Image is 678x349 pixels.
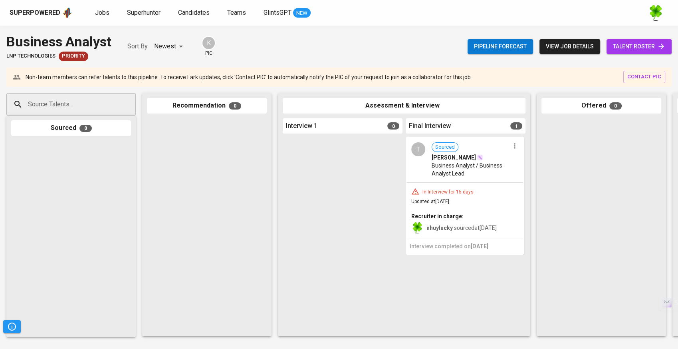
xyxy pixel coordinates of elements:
[6,52,56,60] span: LNP Technologies
[477,154,483,161] img: magic_wand.svg
[648,5,664,21] img: f9493b8c-82b8-4f41-8722-f5d69bb1b761.jpg
[474,42,527,52] span: Pipeline forecast
[79,125,92,132] span: 0
[432,154,476,162] span: [PERSON_NAME]
[426,225,497,231] span: sourced at [DATE]
[154,42,176,51] p: Newest
[131,104,133,105] button: Open
[10,7,73,19] a: Superpoweredapp logo
[127,9,161,16] span: Superhunter
[546,42,594,52] span: view job details
[607,39,672,54] a: talent roster
[293,9,311,17] span: NEW
[11,120,131,136] div: Sourced
[178,9,210,16] span: Candidates
[432,162,509,177] span: Business Analyst / Business Analyst Lead
[147,98,267,114] div: Recommendation
[227,9,246,16] span: Teams
[286,122,317,131] span: Interview 1
[541,98,661,114] div: Offered
[411,199,449,204] span: Updated at [DATE]
[419,189,477,195] div: In Interview for 15 days
[62,7,73,19] img: app logo
[411,142,425,156] div: T
[95,9,109,16] span: Jobs
[613,42,665,52] span: talent roster
[59,52,88,61] div: New Job received from Demand Team
[627,72,661,82] span: contact pic
[510,122,522,130] span: 1
[264,9,291,16] span: GlintsGPT
[127,8,162,18] a: Superhunter
[410,242,520,251] h6: Interview completed on
[202,36,216,57] div: pic
[609,102,622,110] span: 0
[539,39,600,54] button: view job details
[411,213,464,219] b: Recruiter in charge:
[10,8,60,18] div: Superpowered
[283,98,525,114] div: Assessment & Interview
[26,73,472,81] p: Non-team members can refer talents to this pipeline. To receive Lark updates, click 'Contact PIC'...
[406,137,524,255] div: TSourced[PERSON_NAME]Business Analyst / Business Analyst LeadIn Interview for 15 daysUpdated at[D...
[154,39,186,54] div: Newest
[178,8,211,18] a: Candidates
[409,122,451,131] span: Final Interview
[471,243,488,249] span: [DATE]
[59,52,88,60] span: Priority
[95,8,111,18] a: Jobs
[468,39,533,54] button: Pipeline forecast
[623,71,665,83] button: contact pic
[426,225,453,231] b: nhuylucky
[264,8,311,18] a: GlintsGPT NEW
[387,122,399,130] span: 0
[229,102,241,110] span: 0
[127,42,148,51] p: Sort By
[6,32,111,52] div: Business Analyst
[227,8,248,18] a: Teams
[202,36,216,50] div: K
[411,222,423,234] img: f9493b8c-82b8-4f41-8722-f5d69bb1b761.jpg
[3,320,21,333] button: Pipeline Triggers
[432,144,458,151] span: Sourced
